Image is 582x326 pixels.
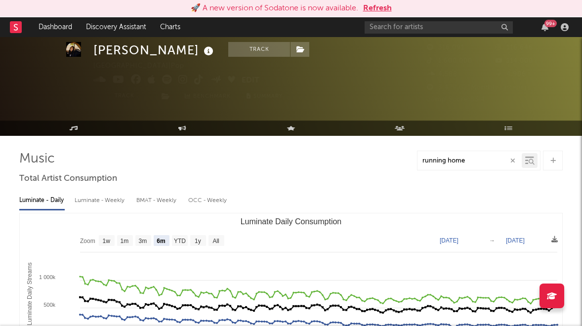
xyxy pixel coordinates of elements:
[440,237,458,244] text: [DATE]
[32,17,79,37] a: Dashboard
[427,71,457,78] span: 4,588
[489,237,495,244] text: →
[193,91,231,103] span: Benchmark
[427,44,464,51] span: 316,091
[19,192,65,209] div: Luminate - Daily
[195,238,201,244] text: 1y
[121,238,129,244] text: 1m
[93,42,216,58] div: [PERSON_NAME]
[174,238,186,244] text: YTD
[188,192,228,209] div: OCC - Weekly
[79,17,153,37] a: Discovery Assistant
[19,173,117,185] span: Total Artist Consumption
[153,17,187,37] a: Charts
[191,2,358,14] div: 🚀 A new version of Sodatone is now available.
[253,94,283,99] span: Summary
[365,21,513,34] input: Search for artists
[26,262,33,325] text: Luminate Daily Streams
[39,274,56,280] text: 1 000k
[43,302,55,308] text: 500k
[228,42,290,57] button: Track
[495,44,533,51] span: 116,646
[495,71,526,78] span: 4,906
[506,237,525,244] text: [DATE]
[417,157,522,165] input: Search by song name or URL
[241,217,342,226] text: Luminate Daily Consumption
[427,84,531,91] span: 3,479,021 Monthly Listeners
[541,23,548,31] button: 99+
[427,96,485,103] span: Jump Score: 83.4
[495,58,533,64] span: 114,000
[103,238,111,244] text: 1w
[139,238,147,244] text: 3m
[75,192,126,209] div: Luminate - Weekly
[136,192,178,209] div: BMAT - Weekly
[241,89,288,104] button: Summary
[427,58,472,64] span: 1,600,000
[242,75,259,87] button: Edit
[80,238,95,244] text: Zoom
[93,60,196,72] div: [GEOGRAPHIC_DATA] | Pop
[157,238,165,244] text: 6m
[179,89,236,104] a: Benchmark
[544,20,557,27] div: 99 +
[93,89,155,104] button: Track
[363,2,392,14] button: Refresh
[212,238,219,244] text: All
